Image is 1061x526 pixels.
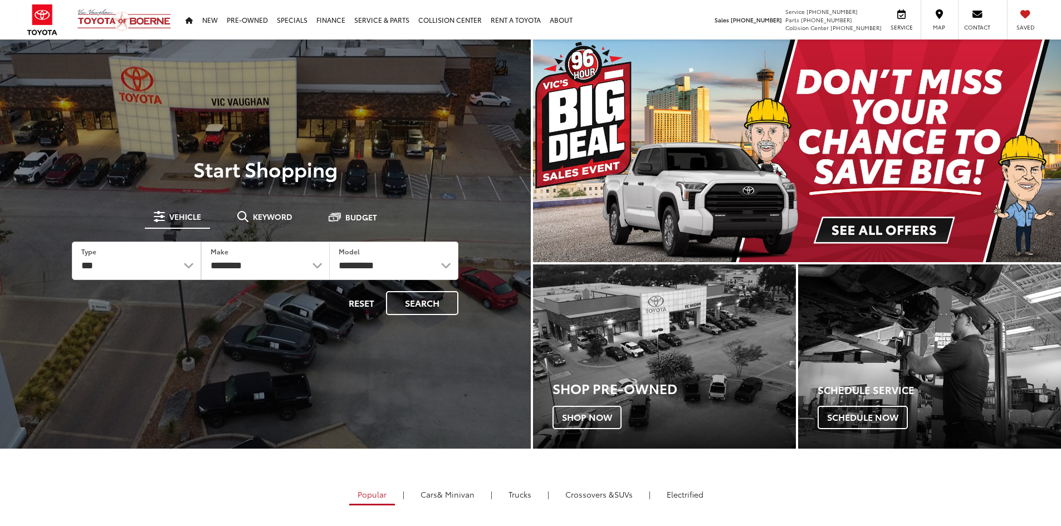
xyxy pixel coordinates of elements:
li: | [488,489,495,500]
span: Service [889,23,914,31]
button: Search [386,291,458,315]
span: Budget [345,213,377,221]
a: Popular [349,485,395,505]
span: Service [785,7,805,16]
a: Electrified [658,485,712,504]
li: | [400,489,407,500]
li: | [646,489,653,500]
span: Parts [785,16,799,24]
li: | [545,489,552,500]
span: Crossovers & [565,489,614,500]
span: Vehicle [169,213,201,220]
span: Saved [1013,23,1038,31]
span: Schedule Now [818,406,908,429]
a: Shop Pre-Owned Shop Now [533,264,796,449]
a: SUVs [557,485,641,504]
span: & Minivan [437,489,475,500]
p: Start Shopping [47,158,484,180]
span: [PHONE_NUMBER] [806,7,858,16]
span: Sales [715,16,729,24]
span: [PHONE_NUMBER] [731,16,782,24]
h4: Schedule Service [818,385,1061,396]
label: Type [81,247,96,256]
h3: Shop Pre-Owned [552,381,796,395]
div: Toyota [533,264,796,449]
a: Trucks [500,485,540,504]
span: Collision Center [785,23,829,32]
button: Reset [339,291,384,315]
span: Contact [964,23,990,31]
span: [PHONE_NUMBER] [830,23,882,32]
div: Toyota [798,264,1061,449]
span: [PHONE_NUMBER] [801,16,852,24]
span: Shop Now [552,406,622,429]
img: Vic Vaughan Toyota of Boerne [77,8,172,31]
a: Cars [412,485,483,504]
span: Keyword [253,213,292,220]
label: Make [211,247,228,256]
label: Model [339,247,360,256]
span: Map [927,23,951,31]
a: Schedule Service Schedule Now [798,264,1061,449]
